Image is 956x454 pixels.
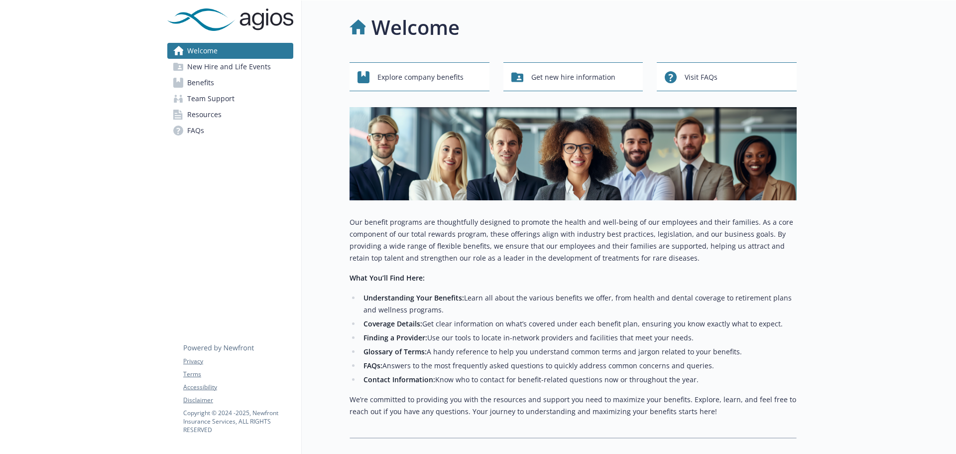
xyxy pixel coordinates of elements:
strong: Understanding Your Benefits: [363,293,464,303]
a: Team Support [167,91,293,107]
span: Welcome [187,43,218,59]
li: Answers to the most frequently asked questions to quickly address common concerns and queries. [360,360,797,372]
a: Welcome [167,43,293,59]
a: Accessibility [183,383,293,392]
span: Visit FAQs [685,68,717,87]
a: Resources [167,107,293,123]
img: overview page banner [350,107,797,200]
button: Get new hire information [503,62,643,91]
a: Terms [183,370,293,379]
strong: FAQs: [363,361,382,370]
a: Privacy [183,357,293,366]
a: FAQs [167,123,293,139]
button: Explore company benefits [350,62,489,91]
span: New Hire and Life Events [187,59,271,75]
strong: Finding a Provider: [363,333,427,342]
strong: Coverage Details: [363,319,422,328]
li: A handy reference to help you understand common terms and jargon related to your benefits. [360,346,797,358]
p: We’re committed to providing you with the resources and support you need to maximize your benefit... [350,394,797,418]
span: Team Support [187,91,235,107]
p: Our benefit programs are thoughtfully designed to promote the health and well-being of our employ... [350,216,797,264]
strong: What You’ll Find Here: [350,273,425,283]
strong: Glossary of Terms: [363,347,427,356]
span: Explore company benefits [377,68,464,87]
span: Get new hire information [531,68,615,87]
li: Use our tools to locate in-network providers and facilities that meet your needs. [360,332,797,344]
span: Resources [187,107,222,123]
p: Copyright © 2024 - 2025 , Newfront Insurance Services, ALL RIGHTS RESERVED [183,409,293,434]
li: Get clear information on what’s covered under each benefit plan, ensuring you know exactly what t... [360,318,797,330]
li: Learn all about the various benefits we offer, from health and dental coverage to retirement plan... [360,292,797,316]
button: Visit FAQs [657,62,797,91]
li: Know who to contact for benefit-related questions now or throughout the year. [360,374,797,386]
strong: Contact Information: [363,375,435,384]
a: Disclaimer [183,396,293,405]
a: Benefits [167,75,293,91]
span: Benefits [187,75,214,91]
span: FAQs [187,123,204,139]
h1: Welcome [371,12,460,42]
a: New Hire and Life Events [167,59,293,75]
